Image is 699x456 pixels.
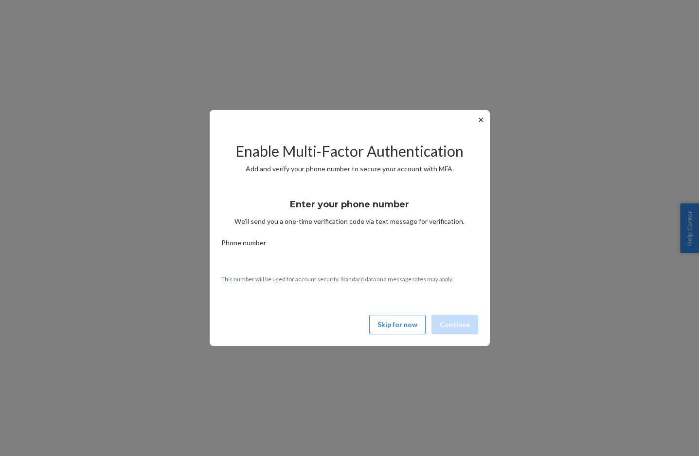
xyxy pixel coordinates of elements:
[476,114,486,126] button: ✕
[221,164,478,174] p: Add and verify your phone number to secure your account with MFA.
[369,315,426,334] button: Skip for now
[221,143,478,159] h2: Enable Multi-Factor Authentication
[221,238,266,252] span: Phone number
[221,190,478,226] div: We’ll send you a one-time verification code via text message for verification.
[290,198,409,211] h3: Enter your phone number
[431,315,478,334] button: Continue
[221,275,478,283] p: This number will be used for account security. Standard data and message rates may apply.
